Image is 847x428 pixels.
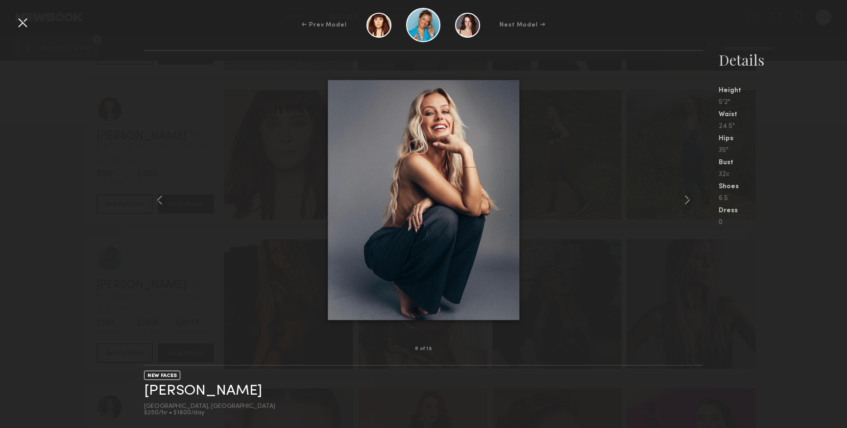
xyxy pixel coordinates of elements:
div: NEW FACES [144,371,180,380]
div: 35" [719,147,847,154]
div: Waist [719,111,847,118]
div: Details [719,50,847,70]
div: [GEOGRAPHIC_DATA], [GEOGRAPHIC_DATA] [144,403,275,410]
div: 6 of 18 [415,347,432,352]
div: 6.5 [719,195,847,202]
div: 24.5" [719,123,847,130]
div: 5'2" [719,99,847,106]
a: [PERSON_NAME] [144,383,262,399]
div: 0 [719,219,847,226]
div: $250/hr • $1800/day [144,410,275,416]
div: Shoes [719,183,847,190]
div: Height [719,87,847,94]
div: Next Model → [500,21,545,29]
div: Dress [719,207,847,214]
div: Hips [719,135,847,142]
div: ← Prev Model [302,21,347,29]
div: 32c [719,171,847,178]
div: Bust [719,159,847,166]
